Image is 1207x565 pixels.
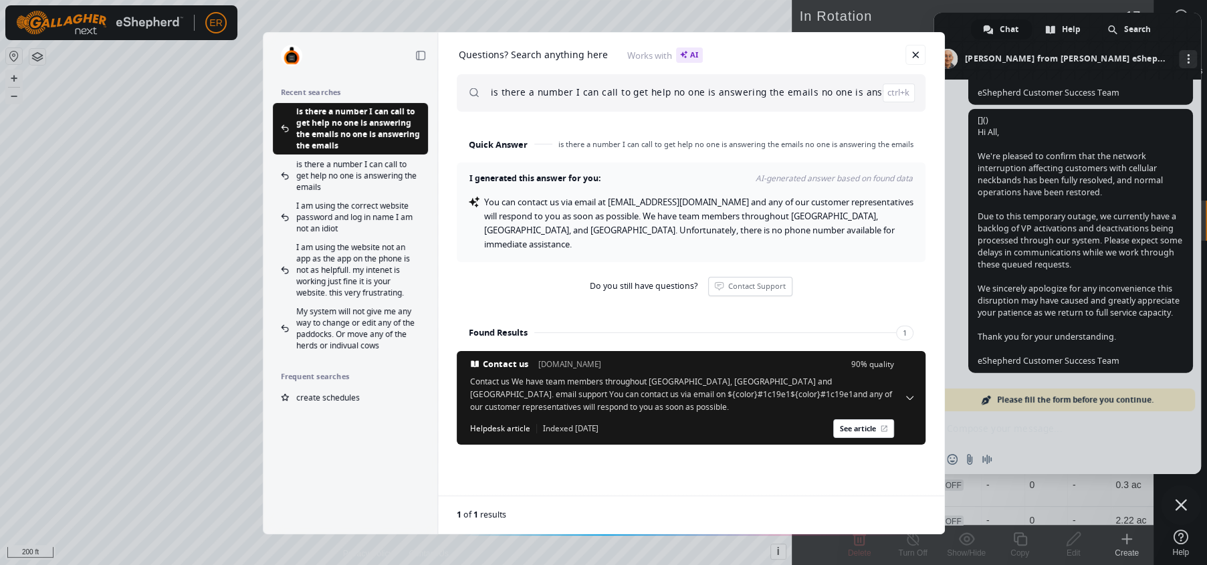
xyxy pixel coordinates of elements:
[484,196,915,250] span: You can contact us via email at [EMAIL_ADDRESS][DOMAIN_NAME] and any of our customer representati...
[296,106,420,151] span: is there a number I can call to get help no one is answering the emails no one is answering the e...
[296,306,420,351] span: My system will not give me any way to change or edit any of the paddocks. Or move any of the herd...
[296,241,420,298] span: I am using the website not an app as the app on the phone is not as helpfull. my intenet is worki...
[457,510,920,520] div: of results
[552,139,913,149] span: is there a number I can call to get help no one is answering the emails no one is answering the e...
[469,326,528,340] h3: Found Results
[296,200,420,234] span: I am using the correct website password and log in name I am not an idiot
[281,372,420,381] h2: Frequent searches
[470,375,894,413] span: Contact us We have team members throughout [GEOGRAPHIC_DATA], [GEOGRAPHIC_DATA] and [GEOGRAPHIC_D...
[469,173,601,184] h4: I generated this answer for you:
[538,358,601,370] span: [DOMAIN_NAME]
[590,281,697,292] span: Do you still have questions?
[296,392,360,403] span: create schedules
[296,158,420,193] span: is there a number I can call to get help no one is answering the emails
[905,45,925,65] a: Close
[491,74,915,112] input: What are you looking for?
[851,359,894,369] span: 90% quality
[281,88,420,97] h2: Recent searches
[469,137,528,152] h3: Quick Answer
[896,326,913,340] span: 1
[676,47,703,63] span: AI
[470,423,530,435] span: Helpdesk article
[473,509,478,520] span: 1
[833,419,894,438] a: See article
[457,509,461,520] span: 1
[601,173,913,184] span: AI-generated answer based on found data
[483,358,528,370] span: Contact us
[411,46,430,65] a: Collapse sidebar
[627,47,703,63] span: Works with
[536,423,598,435] span: Indexed [DATE]
[459,49,608,61] h1: Questions? Search anything here
[708,277,792,296] a: Contact Support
